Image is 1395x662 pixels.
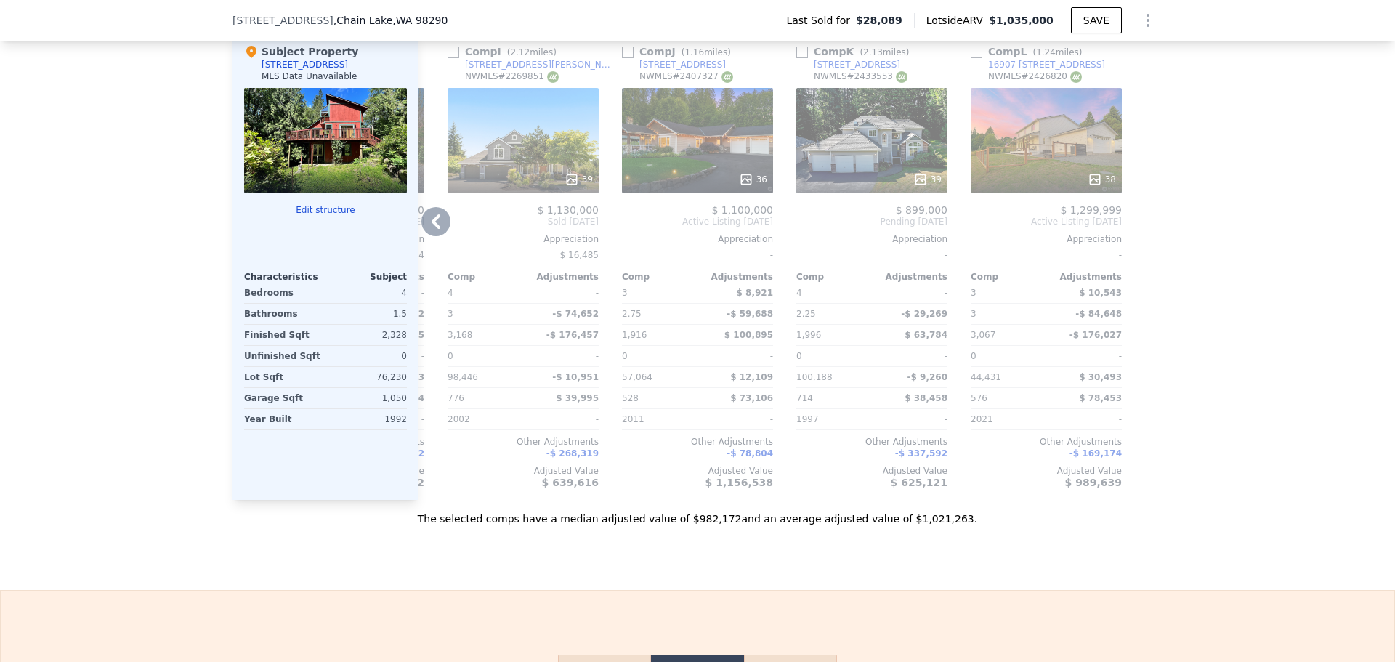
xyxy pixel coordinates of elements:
div: Appreciation [622,233,773,245]
div: 38 [1088,172,1116,187]
div: - [1049,346,1122,366]
span: 2.12 [510,47,530,57]
span: $ 1,130,000 [537,204,599,216]
span: 714 [796,393,813,403]
div: Comp I [448,44,562,59]
div: NWMLS # 2269851 [465,70,559,83]
span: $ 30,493 [1079,372,1122,382]
img: NWMLS Logo [1070,71,1082,83]
span: 3,067 [971,330,995,340]
div: - [796,245,947,265]
span: 4 [796,288,802,298]
span: ( miles) [501,47,562,57]
button: SAVE [1071,7,1122,33]
a: 16907 [STREET_ADDRESS] [971,59,1105,70]
div: [STREET_ADDRESS] [639,59,726,70]
span: 98,446 [448,372,478,382]
div: Comp [448,271,523,283]
div: 2002 [448,409,520,429]
div: Year Built [244,409,323,429]
div: [STREET_ADDRESS] [814,59,900,70]
span: -$ 78,804 [727,448,773,459]
div: Other Adjustments [448,436,599,448]
span: 3,168 [448,330,472,340]
span: Active Listing [DATE] [971,216,1122,227]
span: 3 [971,288,976,298]
span: ( miles) [676,47,737,57]
span: $ 63,784 [905,330,947,340]
div: - [700,409,773,429]
div: Finished Sqft [244,325,323,345]
div: Appreciation [971,233,1122,245]
div: Comp L [971,44,1088,59]
span: , Chain Lake [333,13,448,28]
a: [STREET_ADDRESS][PERSON_NAME] [448,59,616,70]
div: MLS Data Unavailable [262,70,357,82]
div: 76,230 [328,367,407,387]
span: 1,996 [796,330,821,340]
span: $ 1,299,999 [1060,204,1122,216]
div: - [1049,409,1122,429]
div: - [875,409,947,429]
div: 0 [328,346,407,366]
img: NWMLS Logo [721,71,733,83]
span: -$ 176,027 [1069,330,1122,340]
div: [STREET_ADDRESS][PERSON_NAME] [465,59,616,70]
span: Pending [DATE] [796,216,947,227]
div: - [700,346,773,366]
span: $ 1,100,000 [711,204,773,216]
div: Adjustments [1046,271,1122,283]
div: 3 [448,304,520,324]
div: Comp J [622,44,737,59]
span: Lotside ARV [926,13,989,28]
div: Adjusted Value [448,465,599,477]
span: -$ 10,951 [552,372,599,382]
img: NWMLS Logo [547,71,559,83]
span: $ 12,109 [730,372,773,382]
span: $ 625,121 [891,477,947,488]
div: 1992 [328,409,407,429]
div: Subject Property [244,44,358,59]
div: Comp [971,271,1046,283]
div: 39 [565,172,593,187]
div: Other Adjustments [622,436,773,448]
span: $ 16,485 [560,250,599,260]
a: [STREET_ADDRESS] [622,59,726,70]
span: [STREET_ADDRESS] [232,13,333,28]
span: -$ 268,319 [546,448,599,459]
div: Unfinished Sqft [244,346,323,366]
span: 3 [622,288,628,298]
div: Lot Sqft [244,367,323,387]
div: NWMLS # 2426820 [988,70,1082,83]
div: - [875,283,947,303]
span: $ 8,921 [737,288,773,298]
span: Last Sold for [786,13,856,28]
div: Adjusted Value [971,465,1122,477]
div: 4 [328,283,407,303]
span: 0 [971,351,976,361]
div: 39 [913,172,942,187]
div: 2011 [622,409,695,429]
div: 1997 [796,409,869,429]
div: - [526,283,599,303]
div: Appreciation [796,233,947,245]
span: $1,035,000 [989,15,1054,26]
span: 4 [448,288,453,298]
a: [STREET_ADDRESS] [796,59,900,70]
span: $ 989,639 [1065,477,1122,488]
div: Comp [796,271,872,283]
div: Bathrooms [244,304,323,324]
div: Bedrooms [244,283,323,303]
span: 576 [971,393,987,403]
div: 2021 [971,409,1043,429]
span: -$ 84,648 [1075,309,1122,319]
div: NWMLS # 2407327 [639,70,733,83]
div: NWMLS # 2433553 [814,70,907,83]
div: - [526,409,599,429]
span: $ 1,156,538 [705,477,773,488]
span: 1.24 [1036,47,1056,57]
span: 0 [448,351,453,361]
div: 3 [971,304,1043,324]
span: Active Listing [DATE] [622,216,773,227]
div: Adjusted Value [796,465,947,477]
